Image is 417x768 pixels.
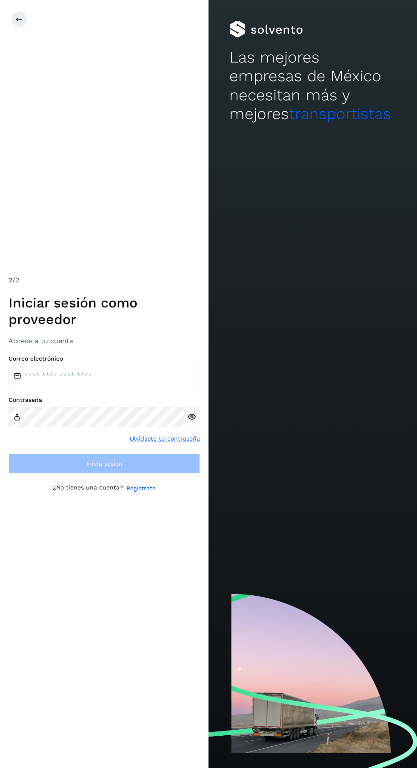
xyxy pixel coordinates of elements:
[9,337,200,345] h3: Accede a tu cuenta
[9,295,200,327] h1: Iniciar sesión como proveedor
[126,484,156,493] a: Regístrate
[9,396,200,404] label: Contraseña
[9,355,200,362] label: Correo electrónico
[9,275,200,285] div: /2
[53,484,123,493] p: ¿No tienes una cuenta?
[130,434,200,443] a: Olvidaste tu contraseña
[9,453,200,474] button: Inicia sesión
[86,461,123,466] span: Inicia sesión
[289,105,391,123] span: transportistas
[229,48,396,124] h2: Las mejores empresas de México necesitan más y mejores
[9,276,12,284] span: 2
